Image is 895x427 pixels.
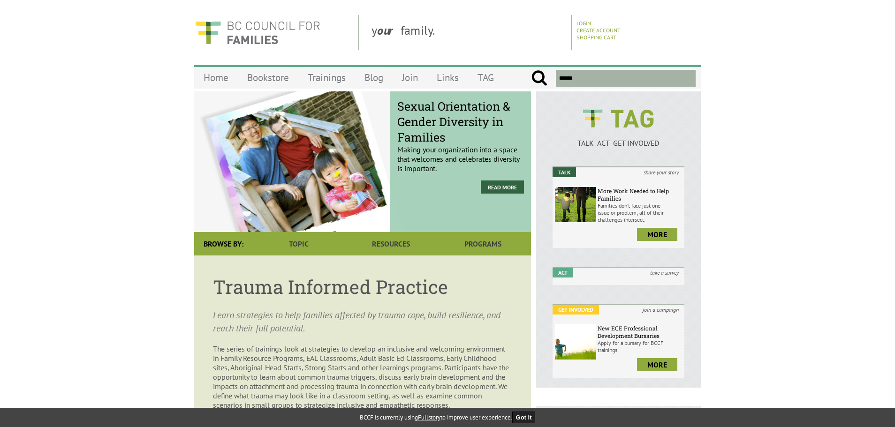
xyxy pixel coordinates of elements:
[355,67,393,89] a: Blog
[576,27,621,34] a: Create Account
[213,274,512,299] h1: Trauma Informed Practice
[598,187,682,202] h6: More Work Needed to Help Families
[531,70,547,87] input: Submit
[598,339,682,353] p: Apply for a bursary for BCCF trainings
[576,20,591,27] a: Login
[637,358,677,371] a: more
[645,268,684,277] i: take a survey
[397,98,524,145] span: Sexual Orientation & Gender Diversity in Families
[393,67,427,89] a: Join
[553,268,573,277] em: Act
[553,305,599,315] em: Get Involved
[553,167,576,177] em: Talk
[468,67,503,89] a: TAG
[638,167,684,177] i: share your story
[298,67,355,89] a: Trainings
[238,67,298,89] a: Bookstore
[637,228,677,241] a: more
[553,129,684,148] a: TALK ACT GET INVOLVED
[576,34,616,41] a: Shopping Cart
[637,305,684,315] i: join a campaign
[194,67,238,89] a: Home
[194,15,321,50] img: BC Council for FAMILIES
[364,15,572,50] div: y family.
[377,22,401,38] strong: our
[253,232,345,255] a: Topic
[598,324,682,339] h6: New ECE Professional Development Bursaries
[553,138,684,148] p: TALK ACT GET INVOLVED
[512,412,536,423] button: Got it
[418,413,440,421] a: Fullstory
[213,309,501,334] span: Learn strategies to help families affected by trauma cope, build resilience, and reach their full...
[481,180,524,194] a: Read More
[427,67,468,89] a: Links
[598,202,682,223] p: Families don’t face just one issue or problem; all of their challenges intersect.
[576,101,660,136] img: BCCF's TAG Logo
[194,232,253,255] div: Browse By:
[213,344,509,410] span: The series of trainings look at strategies to develop an inclusive and welcoming environment in F...
[345,232,437,255] a: Resources
[437,232,529,255] a: Programs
